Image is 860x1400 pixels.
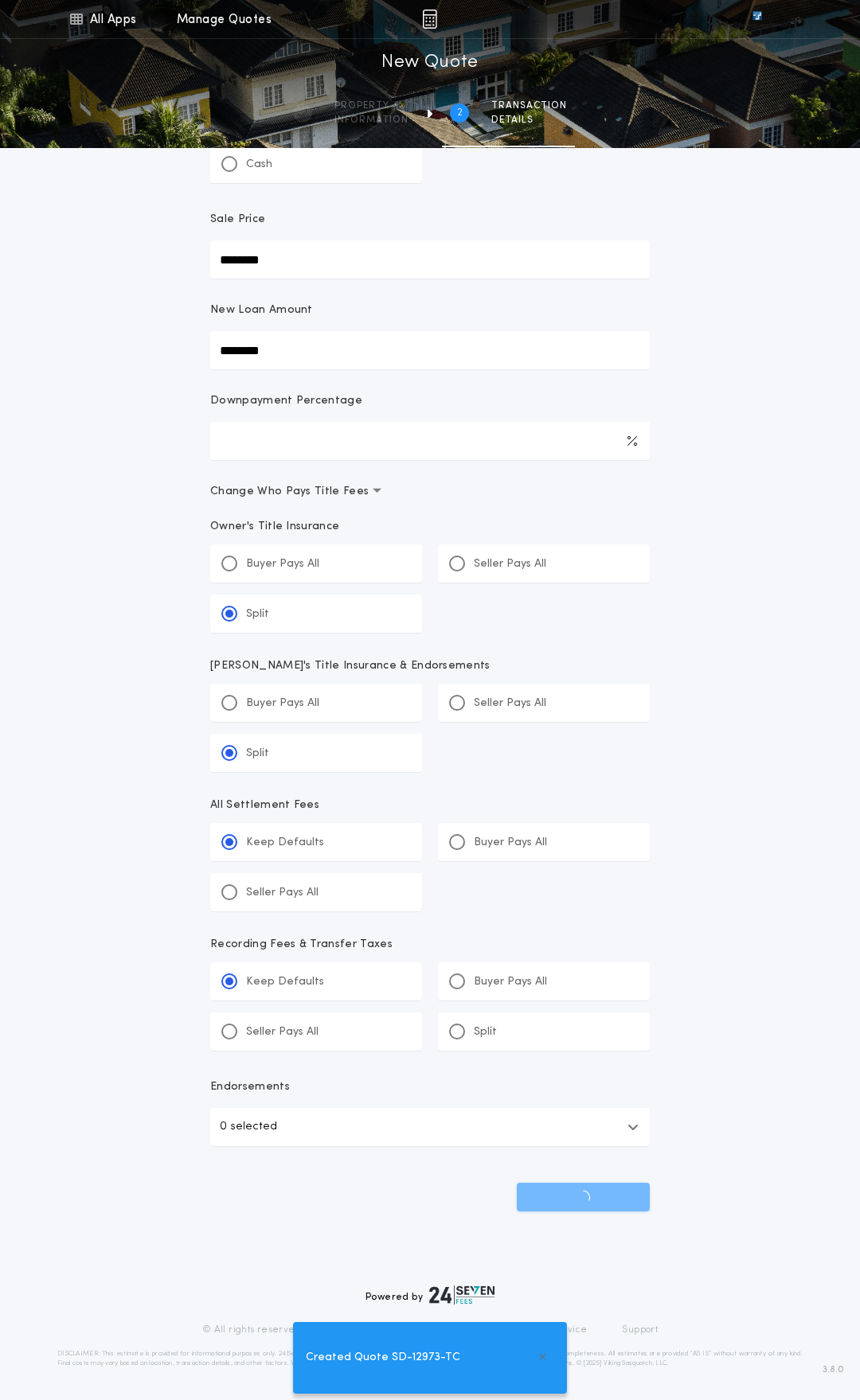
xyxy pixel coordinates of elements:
[210,212,265,228] p: Sale Price
[457,107,463,119] h2: 2
[210,519,650,535] p: Owner's Title Insurance
[210,331,650,369] input: New Loan Amount
[210,484,650,500] button: Change Who Pays Title Fees
[210,1108,650,1146] button: 0 selected
[210,797,650,813] p: All Settlement Fees
[210,422,650,460] input: Downpayment Percentage
[474,696,546,712] p: Seller Pays All
[220,1117,277,1137] p: 0 selected
[246,974,324,990] p: Keep Defaults
[334,114,408,127] span: information
[474,1024,497,1040] p: Split
[246,696,319,712] p: Buyer Pays All
[474,974,547,990] p: Buyer Pays All
[334,99,408,112] span: Property
[210,937,650,953] p: Recording Fees & Transfer Taxes
[210,240,650,279] input: Sale Price
[246,835,324,851] p: Keep Defaults
[429,1285,494,1304] img: logo
[381,50,479,76] h1: New Quote
[246,606,269,622] p: Split
[474,556,546,572] p: Seller Pays All
[246,1024,319,1040] p: Seller Pays All
[210,302,313,318] p: New Loan Amount
[246,746,269,762] p: Split
[246,556,319,572] p: Buyer Pays All
[210,1079,650,1095] p: Endorsements
[724,11,791,27] img: vs-icon
[246,157,272,173] p: Cash
[210,484,381,500] span: Change Who Pays Title Fees
[491,114,567,127] span: details
[422,10,437,29] img: img
[210,658,650,674] p: [PERSON_NAME]'s Title Insurance & Endorsements
[210,393,362,409] p: Downpayment Percentage
[246,885,319,901] p: Seller Pays All
[306,1349,460,1367] span: Created Quote SD-12973-TC
[365,1285,494,1304] div: Powered by
[474,835,547,851] p: Buyer Pays All
[491,99,567,112] span: Transaction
